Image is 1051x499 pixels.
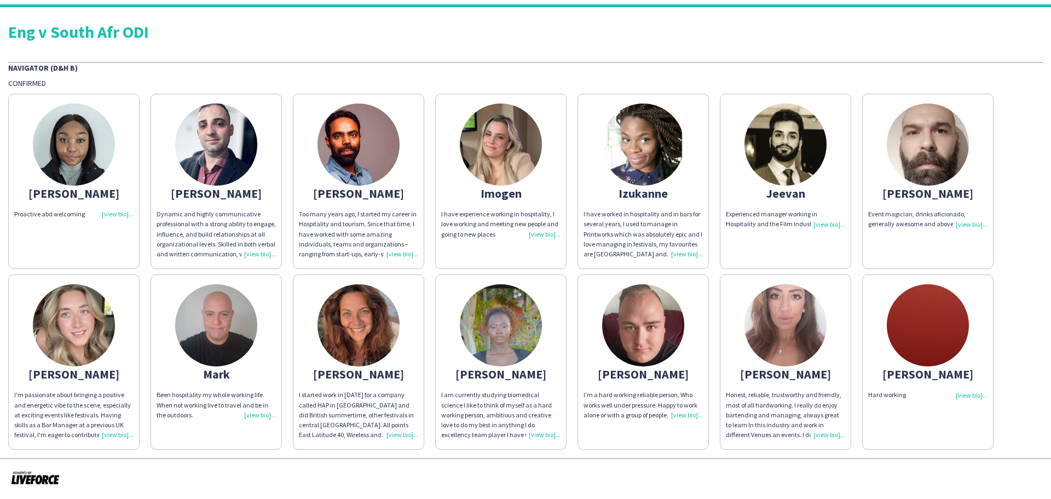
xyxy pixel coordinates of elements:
[887,104,969,186] img: thumb-681cae6d16f44.png
[33,104,115,186] img: thumb-66f41970e6c8d.jpg
[175,284,257,366] img: thumb-682330d847136.jpg
[460,104,542,186] img: thumb-6822254c0a914.jpeg
[33,284,115,366] img: thumb-66a8b32aaada7.jpeg
[317,104,400,186] img: thumb-62b9a8ebb0c56.jpg
[887,284,969,366] img: thumb-65fed7e9f2714.jpg
[157,369,276,379] div: Mark
[868,209,988,229] div: Event magician, drinks aficionado, generally awesome and above all, modest!
[868,188,988,198] div: [PERSON_NAME]
[602,104,684,186] img: thumb-6550d27846591.jpg
[868,390,988,400] div: Hard working
[441,188,561,198] div: Imogen
[584,369,703,379] div: [PERSON_NAME]
[299,188,418,198] div: [PERSON_NAME]
[299,209,418,259] div: Too many years ago, I started my career in Hospitality and tourism. Since that time, I have worke...
[726,188,845,198] div: Jeevan
[8,78,1043,88] div: Confirmed
[175,104,257,186] img: thumb-67955397284f9.jpeg
[14,390,134,440] div: I'm passionate about bringing a positive and energetic vibe to the scene, especially at exciting ...
[14,369,134,379] div: [PERSON_NAME]
[157,209,276,259] div: Dynamic and highly communicative professional with a strong ability to engage, influence, and bui...
[299,390,418,440] div: I started work in [DATE] for a company called HAP in [GEOGRAPHIC_DATA] and did British summertime...
[14,209,134,219] div: Proactive abd welcoming
[441,369,561,379] div: [PERSON_NAME]
[726,369,845,379] div: [PERSON_NAME]
[584,188,703,198] div: Izukanne
[157,188,276,198] div: [PERSON_NAME]
[11,470,60,485] img: Powered by Liveforce
[460,284,542,366] img: thumb-663d22d8777c2.jpeg
[317,284,400,366] img: thumb-68153832a7a5f.jpeg
[14,188,134,198] div: [PERSON_NAME]
[602,284,684,366] img: thumb-66a2838e7270e.jpeg
[441,209,561,239] div: I have experience working in hospitality, I love working and meeting new people and going to new ...
[744,104,827,186] img: thumb-6630faa9e4e4b.jpeg
[441,390,561,440] div: I am currently studying biomedical science I like to think of myself as a hard working person, am...
[299,369,418,379] div: [PERSON_NAME]
[744,284,827,366] img: thumb-66225078782a6.jpg
[868,369,988,379] div: [PERSON_NAME]
[157,390,276,420] div: Been hospitality my whole working life. When not working live to travel and be in the outdoors.
[8,24,1043,40] div: Eng v South Afr ODI
[584,209,703,259] div: I have worked in hospitality and in bars for several years, I used to manage in Printworks which ...
[8,62,1043,73] div: Navigator (D&H B)
[726,390,845,440] div: Honest, reliable, trustworthy and friendly, most of all hardworking. I really do enjoy bartending...
[726,209,845,229] div: Experienced manager working in Hospitality and the Film Industry.
[584,390,703,420] div: I’m a hard working reliable person. Who works well under pressure. Happy to work alone or with a ...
